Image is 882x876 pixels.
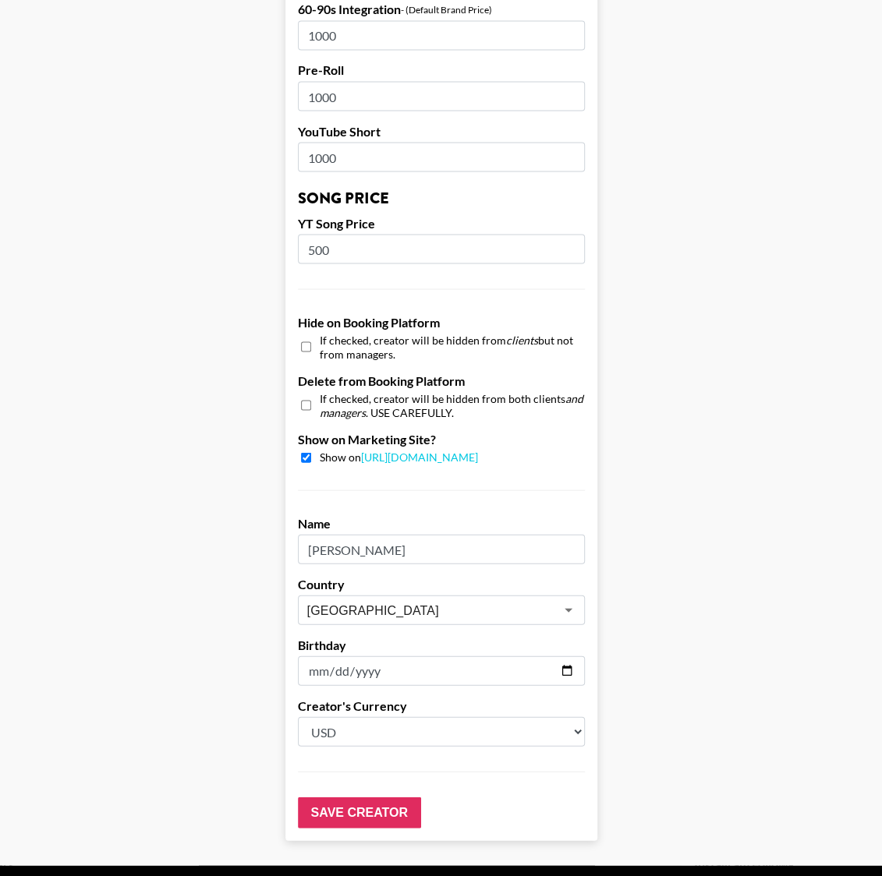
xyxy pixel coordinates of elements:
[298,637,585,652] label: Birthday
[506,333,538,346] em: clients
[298,62,585,78] label: Pre-Roll
[298,797,421,828] input: Save Creator
[558,599,579,620] button: Open
[320,450,478,464] span: Show on
[320,391,583,419] em: and managers
[298,2,401,17] label: 60-90s Integration
[320,333,585,360] span: If checked, creator will be hidden from but not from managers.
[298,373,585,388] label: Delete from Booking Platform
[298,698,585,713] label: Creator's Currency
[320,391,585,419] span: If checked, creator will be hidden from both clients . USE CAREFULLY.
[298,123,585,139] label: YouTube Short
[298,314,585,330] label: Hide on Booking Platform
[298,515,585,531] label: Name
[298,431,585,447] label: Show on Marketing Site?
[361,450,478,463] a: [URL][DOMAIN_NAME]
[298,576,585,592] label: Country
[298,215,585,231] label: YT Song Price
[401,4,492,16] div: - (Default Brand Price)
[298,190,585,206] h3: Song Price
